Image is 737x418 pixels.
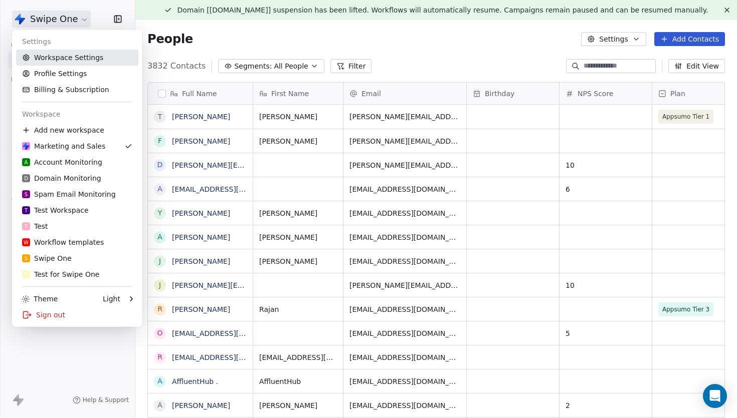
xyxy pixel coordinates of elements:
[22,237,104,247] div: Workflow templates
[24,239,29,246] span: W
[25,191,28,198] span: S
[22,269,99,279] div: Test for Swipe One
[22,142,30,150] img: Swipe%20One%20Logo%201-1.svg
[22,221,48,231] div: Test
[16,122,138,138] div: Add new workspace
[22,173,101,183] div: Domain Monitoring
[16,106,138,122] div: Workspace
[25,255,28,262] span: S
[16,82,138,98] a: Billing & Subscription
[25,207,28,214] span: T
[24,175,28,182] span: D
[16,34,138,50] div: Settings
[22,205,89,215] div: Test Workspace
[16,66,138,82] a: Profile Settings
[22,157,102,167] div: Account Monitoring
[22,141,105,151] div: Marketing and Sales
[16,307,138,323] div: Sign out
[22,294,58,304] div: Theme
[25,223,28,230] span: T
[25,159,28,166] span: A
[25,271,28,278] span: T
[22,253,72,263] div: Swipe One
[22,189,116,199] div: Spam Email Monitoring
[16,50,138,66] a: Workspace Settings
[103,294,120,304] div: Light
